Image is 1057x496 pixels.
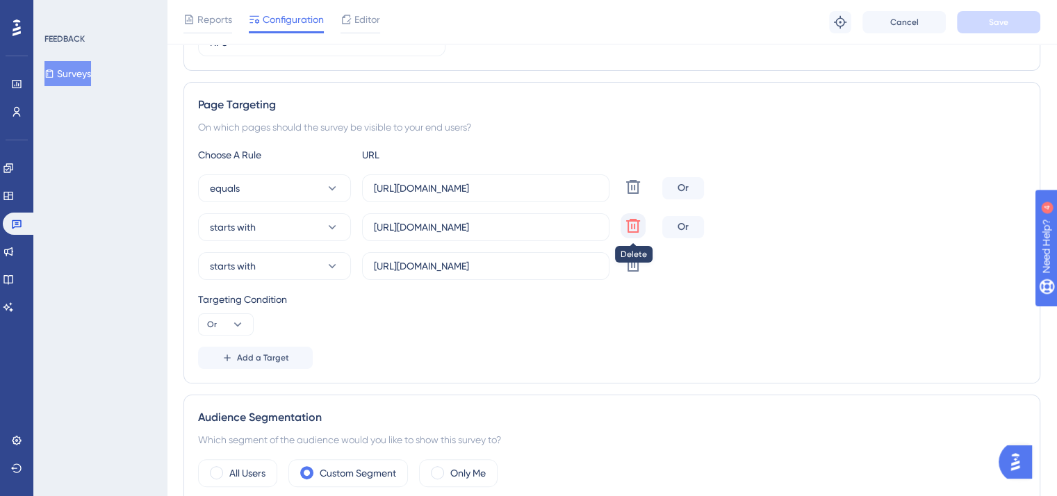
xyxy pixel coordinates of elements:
div: Or [662,216,704,238]
input: yourwebsite.com/path [374,258,598,274]
div: URL [362,147,515,163]
span: Reports [197,11,232,28]
label: All Users [229,465,265,481]
button: Add a Target [198,347,313,369]
input: yourwebsite.com/path [374,220,598,235]
div: 4 [97,7,101,18]
iframe: UserGuiding AI Assistant Launcher [999,441,1040,483]
span: Editor [354,11,380,28]
span: Configuration [263,11,324,28]
span: starts with [210,258,256,274]
label: Only Me [450,465,486,481]
span: Need Help? [33,3,87,20]
button: Cancel [862,11,946,33]
div: Or [662,177,704,199]
div: Page Targeting [198,97,1026,113]
span: Or [207,319,217,330]
div: On which pages should the survey be visible to your end users? [198,119,1026,135]
span: Save [989,17,1008,28]
button: equals [198,174,351,202]
div: FEEDBACK [44,33,85,44]
input: yourwebsite.com/path [374,181,598,196]
button: Or [198,313,254,336]
div: Which segment of the audience would you like to show this survey to? [198,431,1026,448]
button: Surveys [44,61,91,86]
button: starts with [198,252,351,280]
button: starts with [198,213,351,241]
div: Choose A Rule [198,147,351,163]
span: starts with [210,219,256,235]
span: equals [210,180,240,197]
span: Cancel [890,17,919,28]
div: Targeting Condition [198,291,1026,308]
div: Audience Segmentation [198,409,1026,426]
span: Add a Target [237,352,289,363]
label: Custom Segment [320,465,396,481]
button: Save [957,11,1040,33]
